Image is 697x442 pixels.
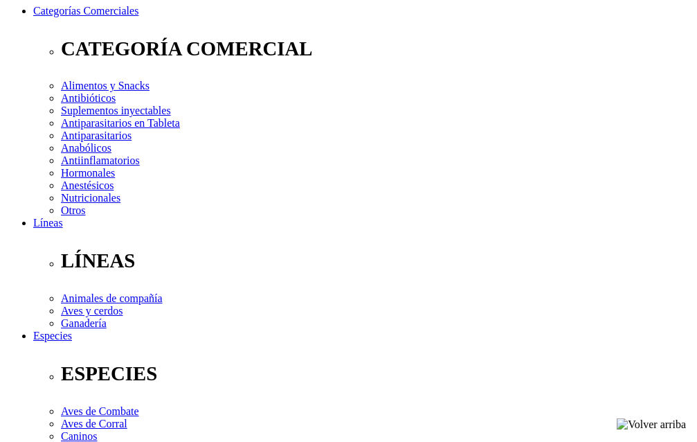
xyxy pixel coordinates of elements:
a: Líneas [33,217,63,229]
a: Otros [61,204,86,216]
a: Antibióticos [61,92,116,104]
p: LÍNEAS [61,249,691,272]
a: Categorías Comerciales [33,5,138,17]
a: Caninos [61,430,97,442]
a: Hormonales [61,167,115,179]
a: Suplementos inyectables [61,105,171,116]
iframe: Brevo live chat [7,292,239,435]
a: Alimentos y Snacks [61,80,150,91]
a: Nutricionales [61,192,120,204]
p: CATEGORÍA COMERCIAL [61,37,691,60]
a: Antiparasitarios [61,130,132,141]
a: Anabólicos [61,142,111,154]
img: Volver arriba [617,418,686,431]
a: Antiinflamatorios [61,154,140,166]
a: Antiparasitarios en Tableta [61,117,180,129]
a: Anestésicos [61,179,114,191]
p: ESPECIES [61,362,691,385]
